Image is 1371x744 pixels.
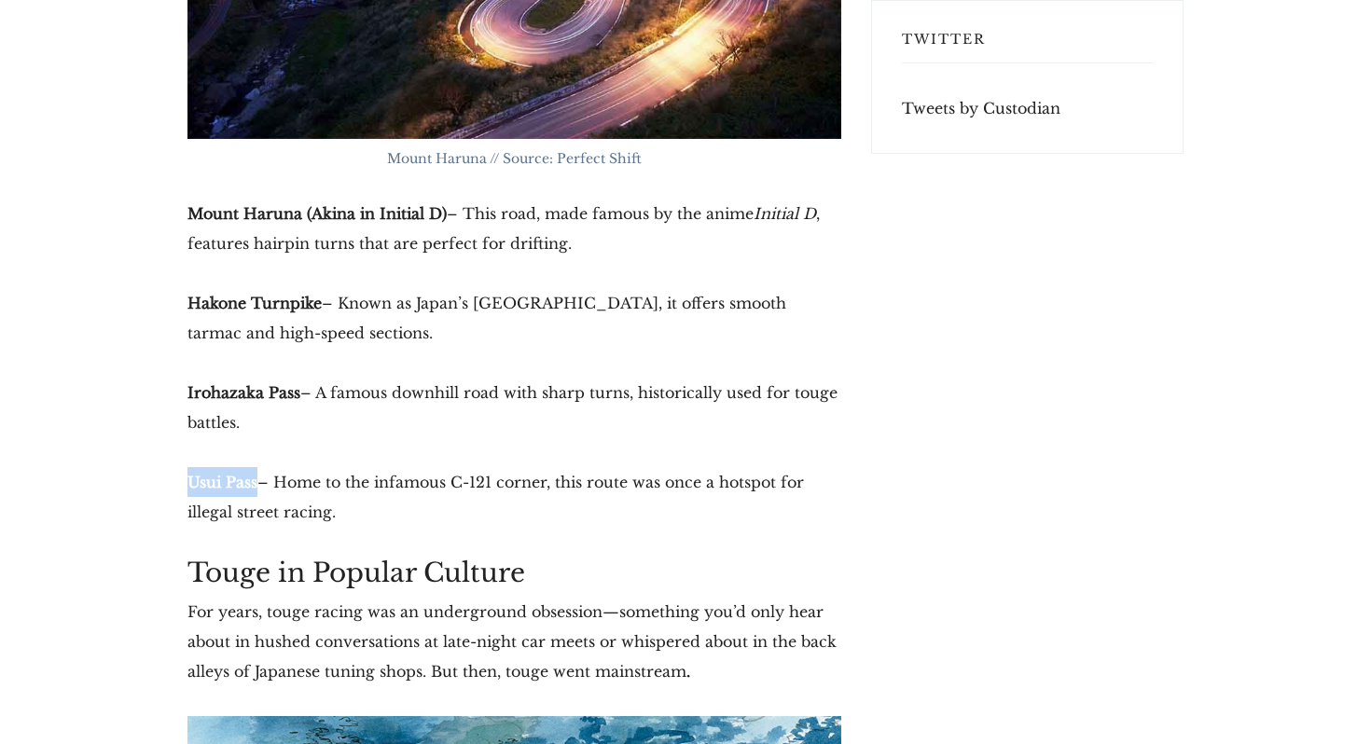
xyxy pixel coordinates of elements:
p: – This road, made famous by the anime , features hairpin turns that are perfect for drifting. [187,199,841,258]
p: – A famous downhill road with sharp turns, historically used for touge battles. [187,378,841,437]
a: Tweets by Custodian [902,99,1060,117]
strong: Usui Pass [187,473,257,491]
strong: . [686,662,690,681]
h2: Touge in Popular Culture [187,557,841,589]
span: Mount Haruna // Source: Perfect Shift [387,150,642,167]
em: Initial D [754,204,816,223]
h3: Twitter [902,31,1153,63]
p: For years, touge racing was an underground obsession—something you’d only hear about in hushed co... [187,597,841,686]
strong: Mount Haruna (Akina in Initial D) [187,204,447,223]
p: – Known as Japan’s [GEOGRAPHIC_DATA], it offers smooth tarmac and high-speed sections. [187,288,841,348]
strong: Hakone Turnpike [187,294,322,312]
p: – Home to the infamous C-121 corner, this route was once a hotspot for illegal street racing. [187,467,841,527]
strong: Irohazaka Pass [187,383,300,402]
